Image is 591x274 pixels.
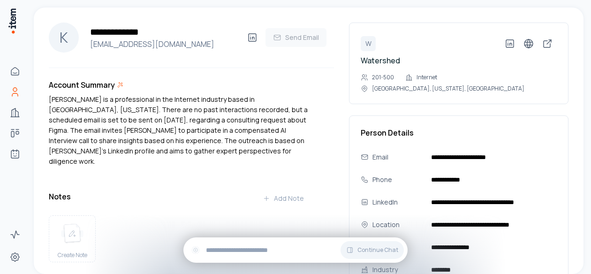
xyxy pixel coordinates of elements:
[6,225,24,244] a: Activity
[361,127,557,138] h3: Person Details
[372,74,394,81] p: 201-500
[86,38,243,50] h4: [EMAIL_ADDRESS][DOMAIN_NAME]
[61,223,83,244] img: create note
[361,55,400,66] a: Watershed
[49,23,79,53] div: K
[49,79,115,91] h3: Account Summary
[6,124,24,143] a: Deals
[372,85,524,92] p: [GEOGRAPHIC_DATA], [US_STATE], [GEOGRAPHIC_DATA]
[263,194,304,203] div: Add Note
[49,94,311,167] p: [PERSON_NAME] is a professional in the Internet industry based in [GEOGRAPHIC_DATA], [US_STATE]. ...
[361,36,376,51] div: W
[372,175,424,185] div: Phone
[372,152,424,162] div: Email
[6,83,24,101] a: People
[183,237,408,263] div: Continue Chat
[357,246,398,254] span: Continue Chat
[8,8,17,34] img: Item Brain Logo
[372,220,424,230] div: Location
[255,189,311,208] button: Add Note
[6,145,24,163] a: Agents
[6,62,24,81] a: Home
[417,74,437,81] p: Internet
[341,241,404,259] button: Continue Chat
[6,103,24,122] a: Companies
[49,215,96,262] button: create noteCreate Note
[49,191,71,202] h3: Notes
[58,251,87,259] span: Create Note
[372,197,424,207] div: LinkedIn
[6,248,24,266] a: Settings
